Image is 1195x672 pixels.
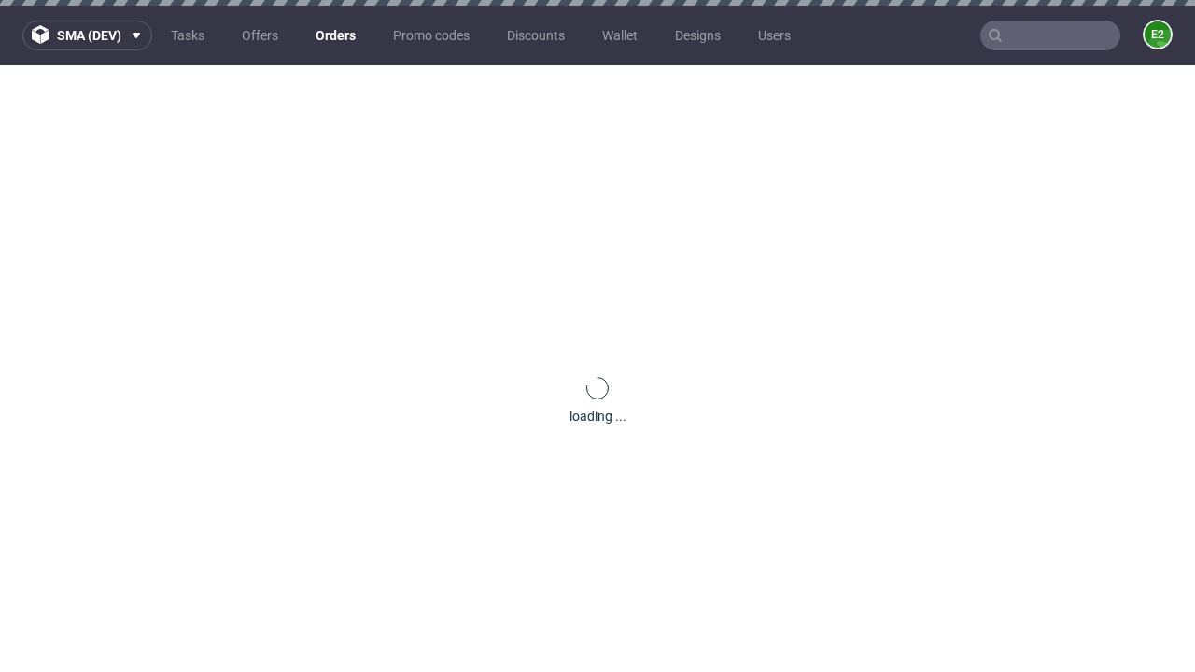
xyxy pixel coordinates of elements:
a: Discounts [496,21,576,50]
div: loading ... [569,407,626,426]
span: sma (dev) [57,29,121,42]
a: Designs [664,21,732,50]
a: Tasks [160,21,216,50]
a: Users [747,21,802,50]
a: Promo codes [382,21,481,50]
a: Offers [231,21,289,50]
a: Wallet [591,21,649,50]
button: sma (dev) [22,21,152,50]
a: Orders [304,21,367,50]
figcaption: e2 [1145,21,1171,48]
